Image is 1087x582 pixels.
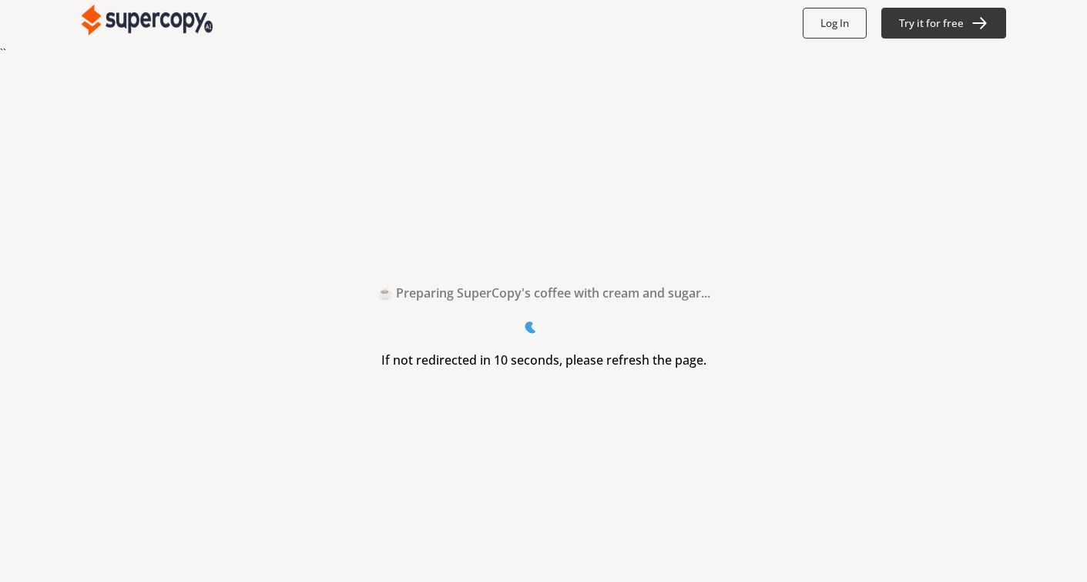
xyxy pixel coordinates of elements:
[820,16,849,30] b: Log In
[377,281,710,304] h2: ☕ Preparing SuperCopy's coffee with cream and sugar...
[82,5,213,35] img: Close
[803,8,867,39] button: Log In
[899,16,964,30] b: Try it for free
[881,8,1006,39] button: Try it for free
[381,348,706,372] h3: If not redirected in 10 seconds, please refresh the page.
